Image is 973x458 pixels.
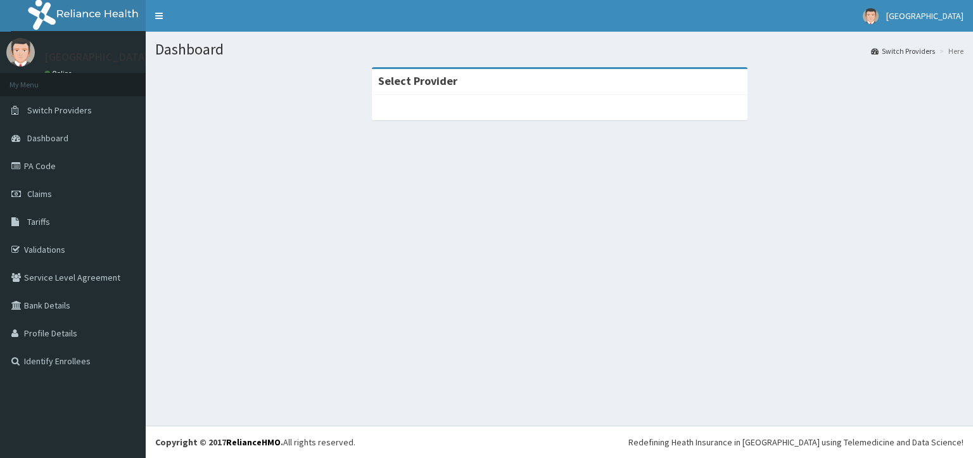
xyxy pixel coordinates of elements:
[27,132,68,144] span: Dashboard
[871,46,935,56] a: Switch Providers
[378,73,457,88] strong: Select Provider
[863,8,879,24] img: User Image
[44,51,149,63] p: [GEOGRAPHIC_DATA]
[27,105,92,116] span: Switch Providers
[155,436,283,448] strong: Copyright © 2017 .
[886,10,963,22] span: [GEOGRAPHIC_DATA]
[226,436,281,448] a: RelianceHMO
[628,436,963,448] div: Redefining Heath Insurance in [GEOGRAPHIC_DATA] using Telemedicine and Data Science!
[936,46,963,56] li: Here
[155,41,963,58] h1: Dashboard
[6,38,35,67] img: User Image
[44,69,75,78] a: Online
[27,188,52,200] span: Claims
[146,426,973,458] footer: All rights reserved.
[27,216,50,227] span: Tariffs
